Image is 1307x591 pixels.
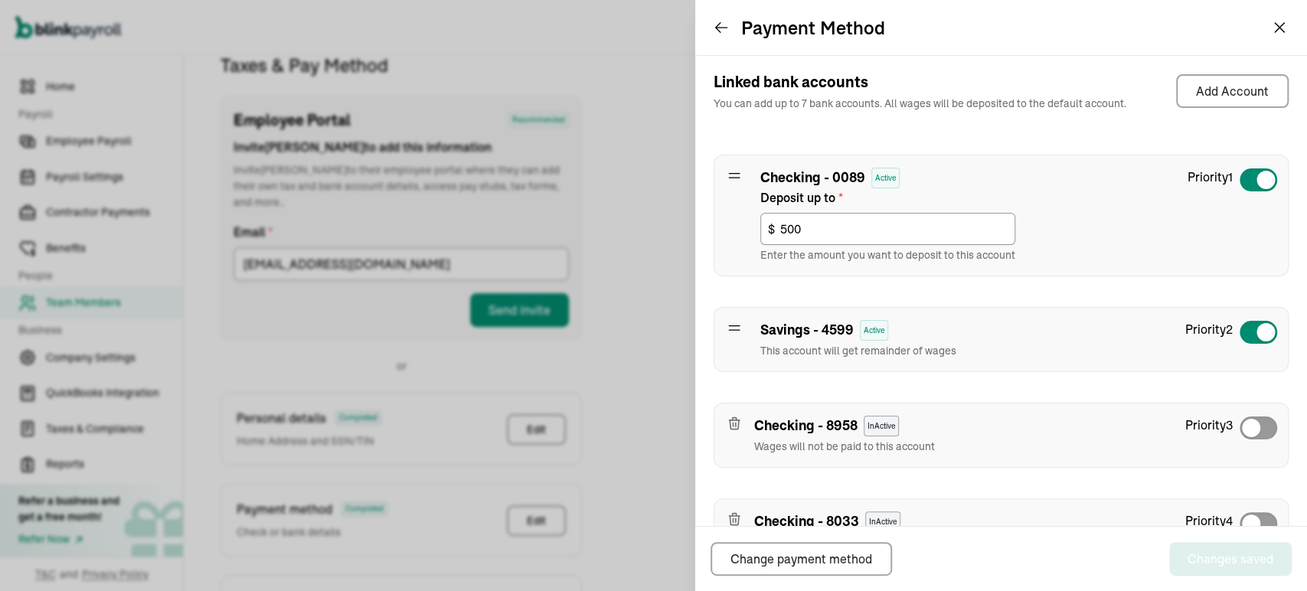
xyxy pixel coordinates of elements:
[760,168,865,188] span: Checking - 0089
[760,344,956,358] span: This account will get remainder of wages
[864,416,899,436] span: InActive
[754,439,935,453] span: Wages will not be paid to this account
[760,320,854,341] span: Savings - 4599
[760,188,1015,207] label: Deposit up to
[730,550,872,568] div: Change payment method
[760,213,1015,245] input: 0.00
[860,320,888,341] span: Active
[714,74,1126,90] span: Linked bank accounts
[865,511,900,532] span: InActive
[1185,320,1233,359] span: Priority 2
[1188,550,1273,568] div: Changes saved
[760,248,1015,262] span: Enter the amount you want to deposit to this account
[1169,542,1292,576] button: Changes saved
[741,15,885,40] h2: Payment Method
[1196,82,1269,100] div: Add Account
[768,220,775,238] span: $
[714,96,1126,112] span: You can add up to 7 bank accounts. All wages will be deposited to the default account.
[1185,416,1233,455] span: Priority 3
[1185,511,1233,550] span: Priority 4
[1176,74,1289,108] button: Add Account
[871,168,900,188] span: Active
[754,511,859,532] span: Checking - 8033
[711,542,892,576] button: Change payment method
[1188,168,1233,263] span: Priority 1
[754,416,858,436] span: Checking - 8958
